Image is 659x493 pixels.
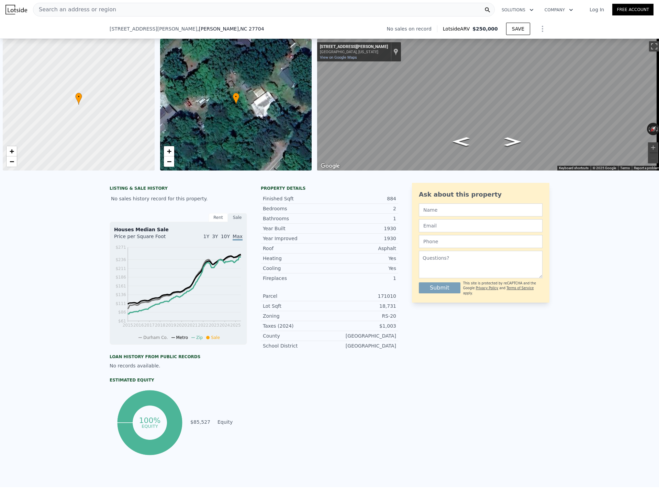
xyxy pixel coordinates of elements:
[329,275,396,282] div: 1
[263,255,329,262] div: Heating
[209,323,219,328] tspan: 2023
[263,225,329,232] div: Year Built
[445,135,477,148] path: Go Northeast, E Geer St
[263,313,329,319] div: Zoning
[155,323,166,328] tspan: 2018
[443,25,472,32] span: Lotside ARV
[419,203,543,216] input: Name
[536,22,549,36] button: Show Options
[419,190,543,199] div: Ask about this property
[419,235,543,248] input: Phone
[263,293,329,300] div: Parcel
[329,332,396,339] div: [GEOGRAPHIC_DATA]
[539,4,579,16] button: Company
[75,94,82,100] span: •
[329,303,396,309] div: 18,731
[167,147,171,155] span: +
[115,301,126,306] tspan: $111
[115,275,126,280] tspan: $186
[263,275,329,282] div: Fireplaces
[203,234,209,239] span: 1Y
[198,323,209,328] tspan: 2022
[209,213,228,222] div: Rent
[115,266,126,271] tspan: $211
[115,257,126,262] tspan: $236
[230,323,241,328] tspan: 2025
[419,282,460,293] button: Submit
[233,234,243,240] span: Max
[115,292,126,297] tspan: $136
[110,186,247,192] div: LISTING & SALE HISTORY
[263,322,329,329] div: Taxes (2024)
[33,5,116,14] span: Search an address or region
[118,310,126,315] tspan: $86
[472,26,498,32] span: $250,000
[263,195,329,202] div: Finished Sqft
[197,25,264,32] span: , [PERSON_NAME]
[110,25,197,32] span: [STREET_ADDRESS][PERSON_NAME]
[190,418,211,426] td: $85,527
[648,142,658,153] button: Zoom in
[648,153,658,163] button: Zoom out
[329,235,396,242] div: 1930
[164,146,174,156] a: Zoom in
[463,281,543,296] div: This site is protected by reCAPTCHA and the Google and apply.
[228,213,247,222] div: Sale
[329,255,396,262] div: Yes
[233,94,239,100] span: •
[329,342,396,349] div: [GEOGRAPHIC_DATA]
[10,147,14,155] span: +
[319,162,342,171] a: Open this area in Google Maps (opens a new window)
[496,4,539,16] button: Solutions
[133,323,144,328] tspan: 2016
[393,48,398,56] a: Show location on map
[506,23,530,35] button: SAVE
[320,50,388,54] div: [GEOGRAPHIC_DATA], [US_STATE]
[559,166,589,171] button: Keyboard shortcuts
[506,286,534,290] a: Terms of Service
[239,26,264,32] span: , NC 27704
[176,323,187,328] tspan: 2020
[263,235,329,242] div: Year Improved
[387,25,437,32] div: No sales on record
[419,219,543,232] input: Email
[261,186,398,191] div: Property details
[123,323,133,328] tspan: 2015
[593,166,616,170] span: © 2025 Google
[187,323,198,328] tspan: 2021
[220,323,230,328] tspan: 2024
[114,233,178,244] div: Price per Square Foot
[75,93,82,105] div: •
[110,362,247,369] div: No records available.
[263,265,329,272] div: Cooling
[329,245,396,252] div: Asphalt
[263,205,329,212] div: Bedrooms
[320,55,357,60] a: View on Google Maps
[110,192,247,205] div: No sales history record for this property.
[263,303,329,309] div: Lot Sqft
[263,332,329,339] div: County
[329,215,396,222] div: 1
[7,146,17,156] a: Zoom in
[319,162,342,171] img: Google
[581,6,612,13] a: Log In
[10,157,14,166] span: −
[329,225,396,232] div: 1930
[647,123,651,135] button: Rotate counterclockwise
[196,335,203,340] span: Zip
[143,335,168,340] span: Durham Co.
[263,215,329,222] div: Bathrooms
[497,135,528,148] path: Go Southwest, E Geer St
[263,245,329,252] div: Roof
[329,322,396,329] div: $1,003
[612,4,654,15] a: Free Account
[221,234,230,239] span: 10Y
[115,245,126,250] tspan: $271
[329,313,396,319] div: RS-20
[144,323,155,328] tspan: 2017
[110,354,247,360] div: Loan history from public records
[211,335,220,340] span: Sale
[167,157,171,166] span: −
[212,234,218,239] span: 3Y
[329,265,396,272] div: Yes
